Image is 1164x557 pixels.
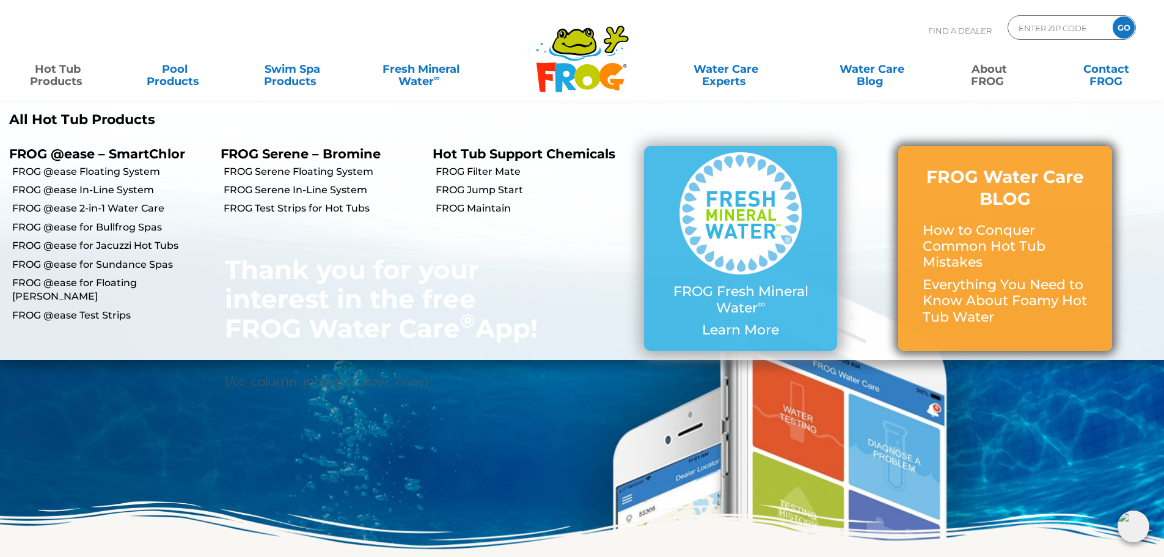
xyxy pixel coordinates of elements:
a: FROG Fresh Mineral Water∞ Learn More [668,152,813,344]
a: FROG @ease for Jacuzzi Hot Tubs [12,239,211,253]
a: FROG @ease In-Line System [12,183,211,197]
p: How to Conquer Common Hot Tub Mistakes [923,223,1088,271]
a: AboutFROG [943,57,1034,81]
input: GO [1113,17,1135,39]
a: PoolProducts [130,57,221,81]
a: FROG @ease for Bullfrog Spas [12,221,211,234]
p: FROG @ease – SmartChlor [9,146,202,161]
p: Find A Dealer [928,15,992,46]
a: FROG Jump Start [436,183,635,197]
a: Water CareExperts [652,57,800,81]
img: openIcon [1118,511,1149,542]
a: FROG @ease Floating System [12,165,211,179]
a: FROG Serene Floating System [224,165,423,179]
a: FROG Maintain [436,202,635,215]
p: Hot Tub Support Chemicals [433,146,626,161]
a: Water CareBlog [826,57,917,81]
p: FROG Fresh Mineral Water [668,284,813,316]
a: FROG @ease for Floating [PERSON_NAME] [12,276,211,304]
a: FROG @ease 2-in-1 Water Care [12,202,211,215]
a: FROG Water Care BLOG How to Conquer Common Hot Tub Mistakes Everything You Need to Know About Foa... [923,166,1088,331]
input: Zip Code Form [1017,19,1100,37]
p: Everything You Need to Know About Foamy Hot Tub Water [923,277,1088,325]
p: FROG Serene – Bromine [221,146,414,161]
a: FROG @ease for Sundance Spas [12,258,211,271]
sup: ∞ [434,73,440,83]
a: Fresh MineralWater∞ [364,57,478,81]
h3: FROG Water Care BLOG [923,166,1088,210]
sup: ∞ [758,298,765,310]
a: FROG Serene In-Line System [224,183,423,197]
p: Learn More [668,322,813,338]
a: FROG Filter Mate [436,165,635,179]
a: ContactFROG [1061,57,1152,81]
a: All Hot Tub Products [9,112,573,128]
a: FROG @ease Test Strips [12,309,211,322]
a: Hot TubProducts [12,57,103,81]
a: Swim SpaProducts [247,57,338,81]
a: FROG Test Strips for Hot Tubs [224,202,423,215]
